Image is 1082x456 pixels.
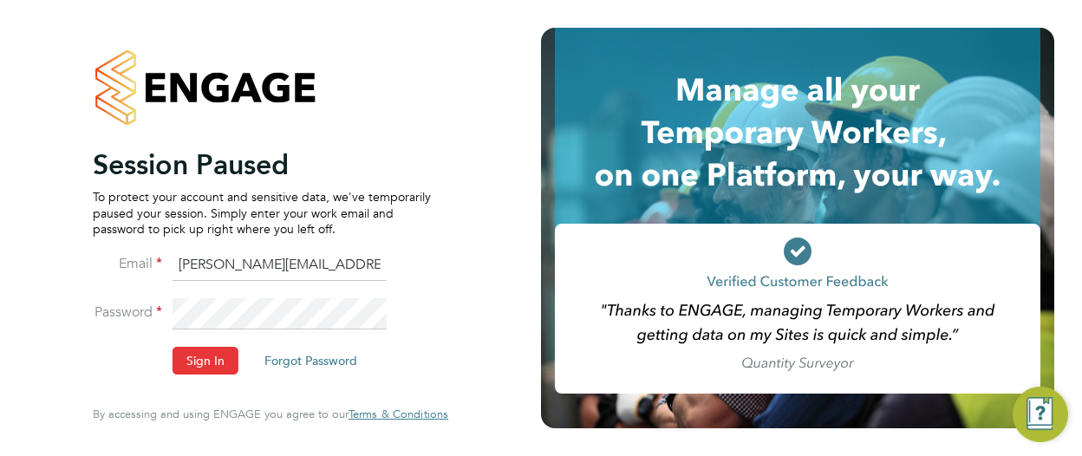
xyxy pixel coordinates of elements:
[93,407,448,421] span: By accessing and using ENGAGE you agree to our
[93,147,431,182] h2: Session Paused
[173,347,238,375] button: Sign In
[93,255,162,273] label: Email
[349,407,448,421] a: Terms & Conditions
[93,303,162,322] label: Password
[251,347,371,375] button: Forgot Password
[1013,387,1068,442] button: Engage Resource Center
[173,250,387,281] input: Enter your work email...
[93,189,431,237] p: To protect your account and sensitive data, we've temporarily paused your session. Simply enter y...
